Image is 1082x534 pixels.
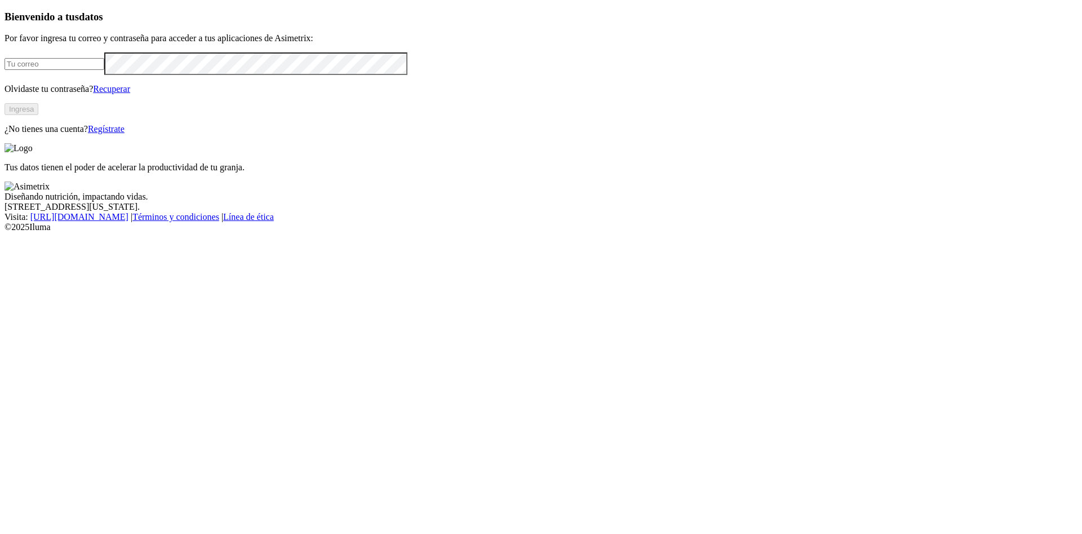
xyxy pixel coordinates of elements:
[5,212,1077,222] div: Visita : | |
[5,162,1077,173] p: Tus datos tienen el poder de acelerar la productividad de tu granja.
[5,124,1077,134] p: ¿No tienes una cuenta?
[5,11,1077,23] h3: Bienvenido a tus
[79,11,103,23] span: datos
[5,58,104,70] input: Tu correo
[93,84,130,94] a: Recuperar
[5,103,38,115] button: Ingresa
[5,182,50,192] img: Asimetrix
[5,202,1077,212] div: [STREET_ADDRESS][US_STATE].
[88,124,125,134] a: Regístrate
[5,33,1077,43] p: Por favor ingresa tu correo y contraseña para acceder a tus aplicaciones de Asimetrix:
[5,84,1077,94] p: Olvidaste tu contraseña?
[30,212,128,222] a: [URL][DOMAIN_NAME]
[5,143,33,153] img: Logo
[132,212,219,222] a: Términos y condiciones
[223,212,274,222] a: Línea de ética
[5,222,1077,232] div: © 2025 Iluma
[5,192,1077,202] div: Diseñando nutrición, impactando vidas.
